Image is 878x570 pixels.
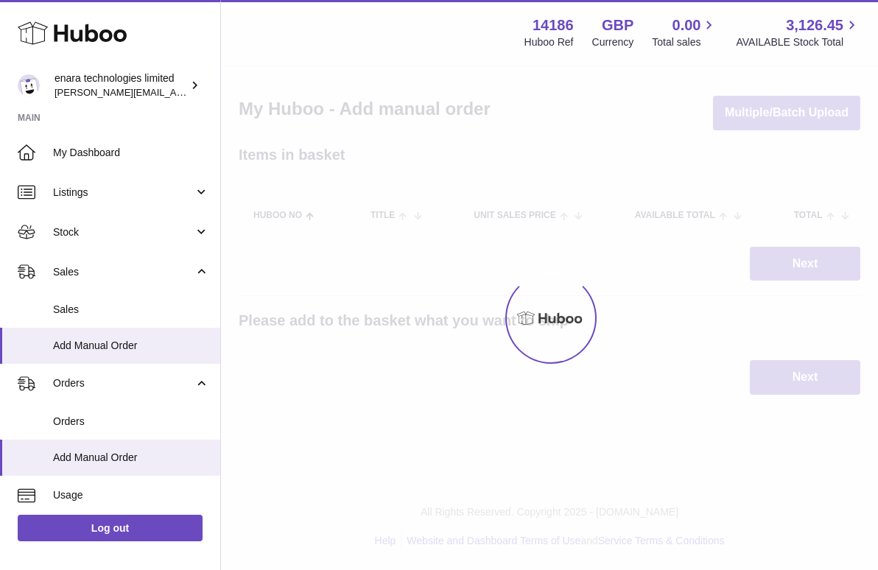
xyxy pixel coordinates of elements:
[18,515,203,541] a: Log out
[672,15,701,35] span: 0.00
[652,15,717,49] a: 0.00 Total sales
[55,86,295,98] span: [PERSON_NAME][EMAIL_ADDRESS][DOMAIN_NAME]
[53,376,194,390] span: Orders
[53,415,209,429] span: Orders
[652,35,717,49] span: Total sales
[53,451,209,465] span: Add Manual Order
[18,74,40,96] img: Dee@enara.co
[524,35,574,49] div: Huboo Ref
[53,339,209,353] span: Add Manual Order
[736,35,860,49] span: AVAILABLE Stock Total
[55,71,187,99] div: enara technologies limited
[53,265,194,279] span: Sales
[53,146,209,160] span: My Dashboard
[533,15,574,35] strong: 14186
[53,303,209,317] span: Sales
[53,186,194,200] span: Listings
[592,35,634,49] div: Currency
[602,15,633,35] strong: GBP
[53,225,194,239] span: Stock
[53,488,209,502] span: Usage
[736,15,860,49] a: 3,126.45 AVAILABLE Stock Total
[786,15,843,35] span: 3,126.45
